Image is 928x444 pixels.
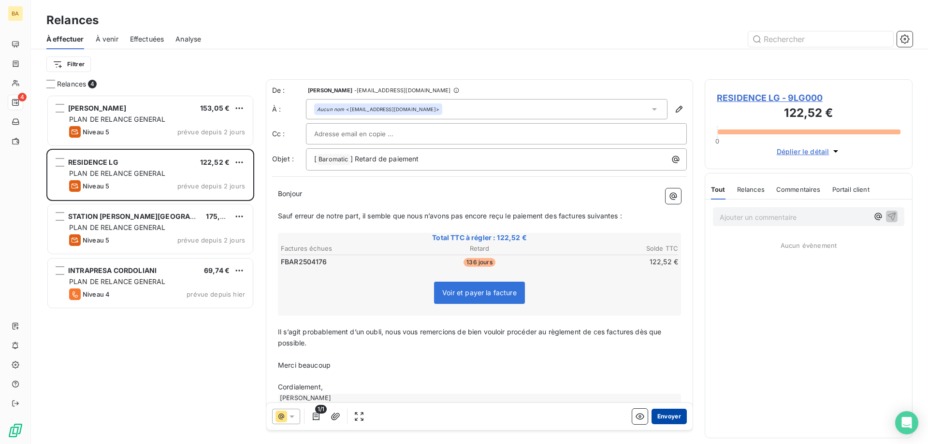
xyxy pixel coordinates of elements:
span: [PERSON_NAME] [68,104,126,112]
span: 69,74 € [204,266,230,274]
span: Objet : [272,155,294,163]
span: Total TTC à régler : 122,52 € [279,233,680,243]
img: Logo LeanPay [8,423,23,438]
span: 4 [88,80,97,88]
span: 136 jours [464,258,495,267]
span: Merci beaucoup [278,361,331,369]
input: Adresse email en copie ... [314,127,418,141]
button: Envoyer [652,409,687,424]
span: Voir et payer la facture [442,288,517,297]
span: Analyse [175,34,201,44]
span: PLAN DE RELANCE GENERAL [69,169,165,177]
span: Cordialement, [278,383,323,391]
span: Niveau 5 [83,236,109,244]
span: À venir [96,34,118,44]
span: Il s’agit probablement d’un oubli, nous vous remercions de bien vouloir procéder au règlement de ... [278,328,664,347]
span: FBAR2504176 [281,257,327,267]
span: 153,05 € [200,104,230,112]
input: Rechercher [748,31,893,47]
th: Solde TTC [547,243,679,254]
span: PLAN DE RELANCE GENERAL [69,223,165,231]
em: Aucun nom [317,106,344,113]
span: Bonjour [278,189,302,198]
span: À effectuer [46,34,84,44]
span: ] Retard de paiement [350,155,419,163]
button: Filtrer [46,57,91,72]
span: 0 [715,137,719,145]
span: Tout [711,186,725,193]
span: Aucun évènement [781,242,837,249]
label: Cc : [272,129,306,139]
span: 1/1 [315,405,327,414]
th: Retard [413,243,545,254]
span: INTRAPRESA CORDOLIANI [68,266,157,274]
span: PLAN DE RELANCE GENERAL [69,277,165,286]
span: prévue depuis 2 jours [177,236,245,244]
span: De : [272,86,306,95]
div: <[EMAIL_ADDRESS][DOMAIN_NAME]> [317,106,439,113]
span: Déplier le détail [777,146,829,157]
span: prévue depuis hier [187,290,245,298]
span: Commentaires [776,186,821,193]
span: [PERSON_NAME] [308,87,352,93]
span: prévue depuis 2 jours [177,128,245,136]
span: Baromatic [317,154,349,165]
span: RESIDENCE LG [68,158,118,166]
span: RESIDENCE LG - 9LG000 [717,91,900,104]
span: PLAN DE RELANCE GENERAL [69,115,165,123]
span: [ [314,155,317,163]
button: Déplier le détail [774,146,844,157]
span: Relances [57,79,86,89]
label: À : [272,104,306,114]
th: Factures échues [280,243,412,254]
div: Open Intercom Messenger [895,411,918,434]
span: 122,52 € [200,158,230,166]
td: 122,52 € [547,257,679,267]
span: Relances [737,186,765,193]
span: STATION [PERSON_NAME][GEOGRAPHIC_DATA] [68,212,230,220]
h3: 122,52 € [717,104,900,124]
span: prévue depuis 2 jours [177,182,245,190]
span: Sauf erreur de notre part, il semble que nous n’avons pas encore reçu le paiement des factures su... [278,212,622,220]
span: Niveau 4 [83,290,110,298]
span: Effectuées [130,34,164,44]
div: grid [46,95,254,444]
span: - [EMAIL_ADDRESS][DOMAIN_NAME] [354,87,450,93]
span: Niveau 5 [83,182,109,190]
span: Niveau 5 [83,128,109,136]
span: 4 [18,93,27,101]
span: 175,32 € [206,212,235,220]
span: Portail client [832,186,870,193]
h3: Relances [46,12,99,29]
div: BA [8,6,23,21]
